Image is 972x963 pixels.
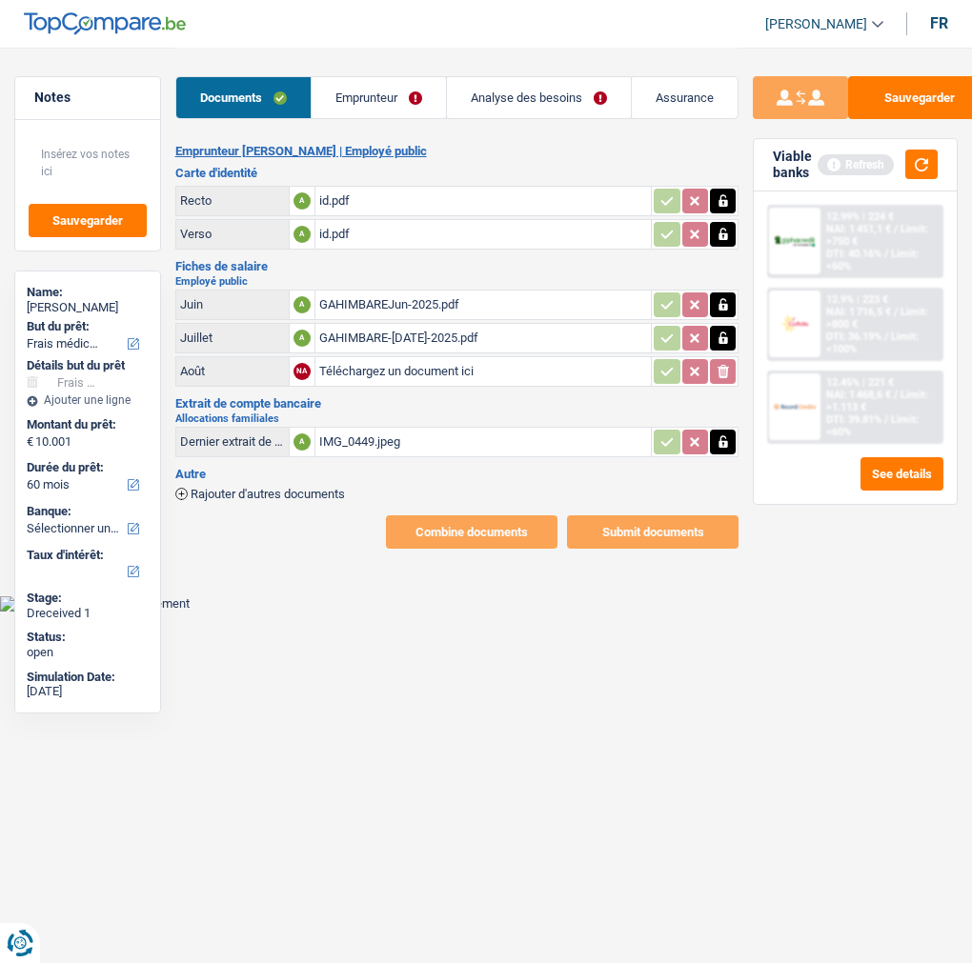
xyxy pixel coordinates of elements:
[180,193,285,208] div: Recto
[750,9,883,40] a: [PERSON_NAME]
[176,77,311,118] a: Documents
[175,413,739,424] h2: Allocations familiales
[861,457,943,491] button: See details
[312,77,446,118] a: Emprunteur
[826,211,894,223] div: 12.99% | 224 €
[294,296,311,313] div: A
[175,468,739,480] h3: Autre
[175,167,739,179] h3: Carte d'identité
[386,515,557,549] button: Combine documents
[884,248,888,260] span: /
[27,591,149,606] div: Stage:
[27,645,149,660] div: open
[34,90,141,106] h5: Notes
[180,434,285,449] div: Dernier extrait de compte pour vos allocations familiales
[27,417,145,432] label: Montant du prêt:
[774,313,816,334] img: Cofidis
[27,319,145,334] label: But du prêt:
[27,504,145,519] label: Banque:
[27,393,149,407] div: Ajouter une ligne
[818,154,894,175] div: Refresh
[319,324,648,352] div: GAHIMBARE-[DATE]-2025.pdf
[894,223,898,235] span: /
[191,488,345,500] span: Rajouter d'autres documents
[884,331,888,343] span: /
[27,460,145,475] label: Durée du prêt:
[294,192,311,210] div: A
[180,227,285,241] div: Verso
[319,291,648,319] div: GAHIMBAREJun-2025.pdf
[826,293,888,306] div: 12.9% | 223 €
[175,276,739,287] h2: Employé public
[27,358,149,373] div: Détails but du prêt
[826,331,919,355] span: Limit: <100%
[826,306,928,331] span: Limit: >800 €
[826,223,928,248] span: Limit: >750 €
[29,204,147,237] button: Sauvegarder
[319,428,648,456] div: IMG_0449.jpeg
[826,376,894,389] div: 12.45% | 221 €
[175,397,739,410] h3: Extrait de compte bancaire
[894,389,898,401] span: /
[27,670,149,685] div: Simulation Date:
[175,144,739,159] h2: Emprunteur [PERSON_NAME] | Employé public
[773,149,818,181] div: Viable banks
[930,14,948,32] div: fr
[826,389,891,401] span: NAI: 1 468,6 €
[52,214,123,227] span: Sauvegarder
[826,389,928,413] span: Limit: >1.113 €
[27,684,149,699] div: [DATE]
[294,363,311,380] div: NA
[632,77,738,118] a: Assurance
[447,77,631,118] a: Analyse des besoins
[319,187,648,215] div: id.pdf
[774,396,816,417] img: Record Credits
[24,12,186,35] img: TopCompare Logo
[175,488,345,500] button: Rajouter d'autres documents
[180,297,285,311] div: Juin
[826,413,881,426] span: DTI: 39.81%
[826,413,919,438] span: Limit: <60%
[826,331,881,343] span: DTI: 36.19%
[180,364,285,378] div: Août
[826,248,919,272] span: Limit: <60%
[294,226,311,243] div: A
[175,260,739,272] h3: Fiches de salaire
[894,306,898,318] span: /
[27,285,149,300] div: Name:
[884,413,888,426] span: /
[774,234,816,248] img: AlphaCredit
[27,300,149,315] div: [PERSON_NAME]
[567,515,739,549] button: Submit documents
[826,223,891,235] span: NAI: 1 451,1 €
[27,434,33,450] span: €
[319,220,648,249] div: id.pdf
[765,16,867,32] span: [PERSON_NAME]
[294,433,311,451] div: A
[826,306,891,318] span: NAI: 1 716,5 €
[27,630,149,645] div: Status:
[27,548,145,563] label: Taux d'intérêt:
[27,606,149,621] div: Dreceived 1
[826,248,881,260] span: DTI: 40.16%
[180,331,285,345] div: Juillet
[294,330,311,347] div: A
